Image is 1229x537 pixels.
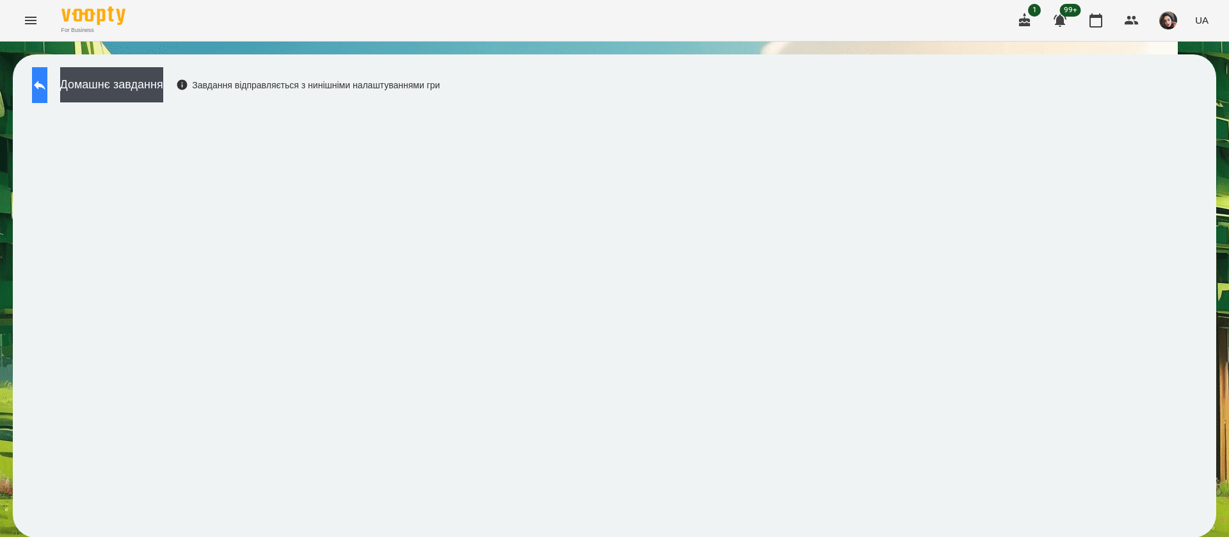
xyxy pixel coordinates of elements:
span: 1 [1028,4,1041,17]
span: For Business [61,26,125,35]
button: Menu [15,5,46,36]
img: 415cf204168fa55e927162f296ff3726.jpg [1159,12,1177,29]
img: Voopty Logo [61,6,125,25]
button: UA [1190,8,1214,32]
div: Завдання відправляється з нинішніми налаштуваннями гри [176,79,440,92]
span: UA [1195,13,1209,27]
span: 99+ [1060,4,1081,17]
button: Домашнє завдання [60,67,163,102]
